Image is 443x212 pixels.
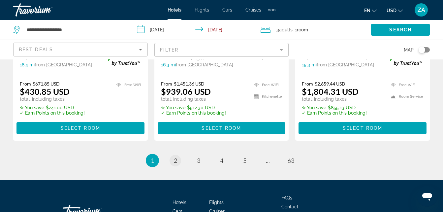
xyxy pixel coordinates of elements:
[20,105,44,110] span: ✮ You save
[371,24,430,36] button: Search
[388,81,423,89] li: Free WiFi
[161,110,226,116] p: ✓ Earn Points on this booking!
[266,157,270,164] span: ...
[299,122,427,134] button: Select Room
[174,81,205,87] del: $1,451.36 USD
[173,200,186,205] a: Hotels
[161,87,211,96] ins: $939.06 USD
[20,105,85,110] p: $241.00 USD
[302,96,367,102] p: total, including taxes
[174,157,177,164] span: 2
[388,92,423,101] li: Room Service
[343,125,382,131] span: Select Room
[16,124,144,131] a: Select Room
[404,45,414,54] span: Map
[389,27,412,32] span: Search
[61,125,100,131] span: Select Room
[315,81,345,87] del: $2,659.44 USD
[20,87,70,96] ins: $430.85 USD
[161,96,226,102] p: total, including taxes
[268,5,275,15] button: Extra navigation items
[13,1,79,18] a: Travorium
[281,204,299,209] a: Contact
[35,62,92,67] span: from [GEOGRAPHIC_DATA]
[161,105,185,110] span: ✮ You save
[158,122,286,134] button: Select Room
[19,46,142,53] mat-select: Sort by
[161,62,176,67] span: 16.3 mi
[317,62,374,67] span: from [GEOGRAPHIC_DATA]
[299,124,427,131] a: Select Room
[302,105,367,110] p: $855.13 USD
[161,81,172,87] span: From
[20,110,85,116] p: ✓ Earn Points on this booking!
[279,27,293,32] span: Adults
[130,20,254,40] button: Check-in date: Mar 3, 2026 Check-out date: Mar 6, 2026
[16,122,144,134] button: Select Room
[151,157,154,164] span: 1
[293,25,308,34] span: , 1
[414,47,430,53] button: Toggle map
[154,43,289,57] button: Filter
[20,81,31,87] span: From
[251,81,282,89] li: Free WiFi
[254,20,371,40] button: Travelers: 3 adults, 0 children
[202,125,241,131] span: Select Room
[302,62,317,67] span: 15.3 mi
[417,186,438,207] iframe: Button to launch messaging window
[387,6,403,15] button: Change currency
[302,87,359,96] ins: $1,804.31 USD
[209,200,224,205] a: Flights
[243,157,246,164] span: 5
[168,7,181,13] a: Hotels
[222,7,232,13] a: Cars
[302,81,313,87] span: From
[297,27,308,32] span: Room
[251,92,282,101] li: Kitchenette
[20,96,85,102] p: total, including taxes
[220,157,223,164] span: 4
[33,81,60,87] del: $671.85 USD
[281,195,292,200] a: FAQs
[20,62,35,67] span: 18.4 mi
[413,3,430,17] button: User Menu
[364,8,370,13] span: en
[176,62,233,67] span: from [GEOGRAPHIC_DATA]
[245,7,261,13] a: Cruises
[195,7,209,13] a: Flights
[197,157,200,164] span: 3
[161,105,226,110] p: $512.30 USD
[418,7,425,13] span: ZA
[302,105,326,110] span: ✮ You save
[113,81,141,89] li: Free WiFi
[302,110,367,116] p: ✓ Earn Points on this booking!
[276,25,293,34] span: 3
[158,124,286,131] a: Select Room
[13,154,430,167] nav: Pagination
[364,6,377,15] button: Change language
[288,157,294,164] span: 63
[387,8,396,13] span: USD
[19,47,53,52] span: Best Deals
